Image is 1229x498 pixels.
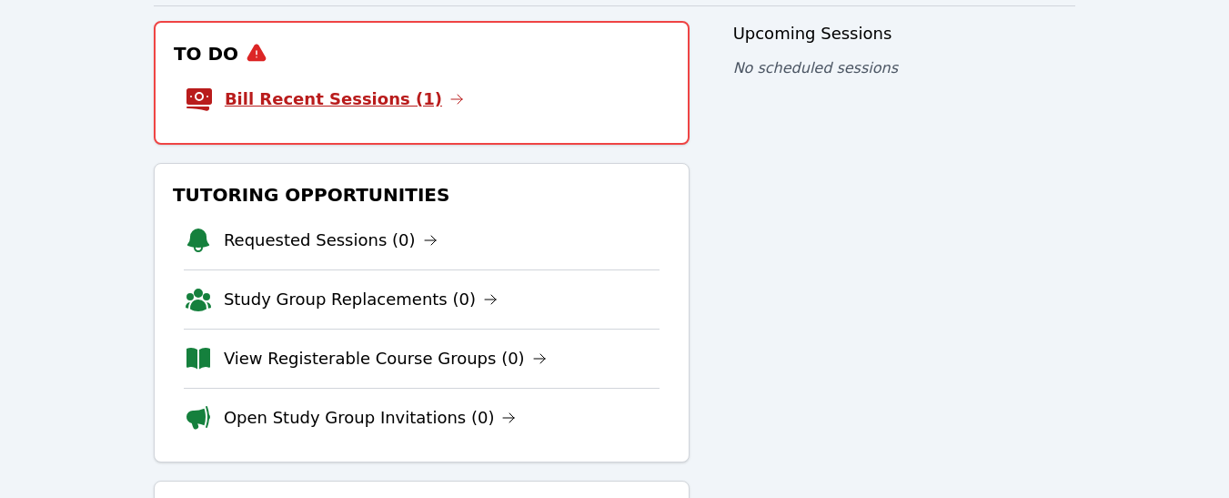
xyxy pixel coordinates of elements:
[224,287,498,312] a: Study Group Replacements (0)
[169,178,674,211] h3: Tutoring Opportunities
[225,86,464,112] a: Bill Recent Sessions (1)
[224,346,547,371] a: View Registerable Course Groups (0)
[733,21,1076,46] h3: Upcoming Sessions
[224,405,517,431] a: Open Study Group Invitations (0)
[224,228,438,253] a: Requested Sessions (0)
[170,37,673,70] h3: To Do
[733,59,898,76] span: No scheduled sessions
